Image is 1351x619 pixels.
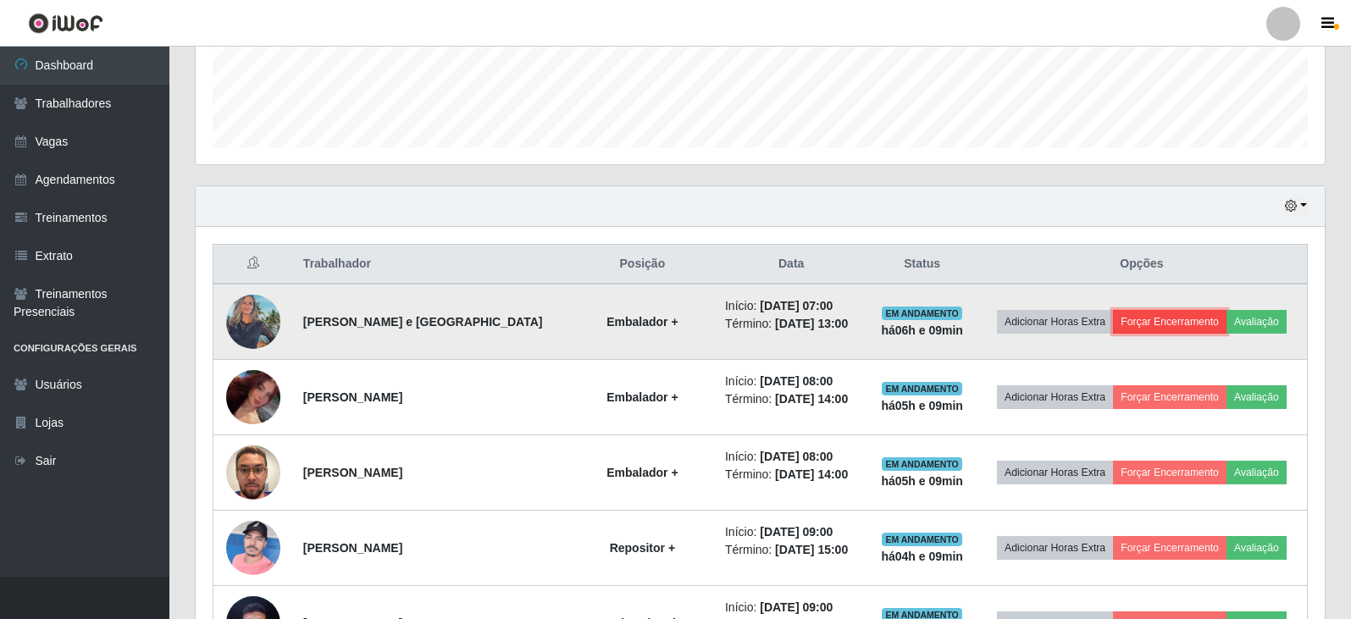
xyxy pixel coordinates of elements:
[867,245,976,285] th: Status
[725,315,857,333] li: Término:
[303,390,402,404] strong: [PERSON_NAME]
[882,533,962,546] span: EM ANDAMENTO
[725,541,857,559] li: Término:
[610,541,675,555] strong: Repositor +
[303,315,543,329] strong: [PERSON_NAME] e [GEOGRAPHIC_DATA]
[760,450,833,463] time: [DATE] 08:00
[760,525,833,539] time: [DATE] 09:00
[715,245,867,285] th: Data
[1113,536,1226,560] button: Forçar Encerramento
[881,323,963,337] strong: há 06 h e 09 min
[606,466,678,479] strong: Embalador +
[1113,310,1226,334] button: Forçar Encerramento
[725,466,857,484] li: Término:
[303,541,402,555] strong: [PERSON_NAME]
[760,374,833,388] time: [DATE] 08:00
[997,536,1113,560] button: Adicionar Horas Extra
[725,390,857,408] li: Término:
[775,317,848,330] time: [DATE] 13:00
[725,523,857,541] li: Início:
[881,474,963,488] strong: há 05 h e 09 min
[997,461,1113,484] button: Adicionar Horas Extra
[606,390,678,404] strong: Embalador +
[1226,385,1287,409] button: Avaliação
[226,424,280,521] img: 1753900097515.jpeg
[760,299,833,312] time: [DATE] 07:00
[775,543,848,556] time: [DATE] 15:00
[725,448,857,466] li: Início:
[570,245,715,285] th: Posição
[1113,461,1226,484] button: Forçar Encerramento
[881,399,963,412] strong: há 05 h e 09 min
[882,382,962,395] span: EM ANDAMENTO
[725,599,857,616] li: Início:
[977,245,1308,285] th: Opções
[775,392,848,406] time: [DATE] 14:00
[725,297,857,315] li: Início:
[226,351,280,445] img: 1749348201496.jpeg
[1226,461,1287,484] button: Avaliação
[303,466,402,479] strong: [PERSON_NAME]
[882,307,962,320] span: EM ANDAMENTO
[882,457,962,471] span: EM ANDAMENTO
[606,315,678,329] strong: Embalador +
[1226,536,1287,560] button: Avaliação
[28,13,103,34] img: CoreUI Logo
[226,511,280,583] img: 1735860830923.jpeg
[293,245,570,285] th: Trabalhador
[775,467,848,481] time: [DATE] 14:00
[725,373,857,390] li: Início:
[881,550,963,563] strong: há 04 h e 09 min
[1226,310,1287,334] button: Avaliação
[760,600,833,614] time: [DATE] 09:00
[1113,385,1226,409] button: Forçar Encerramento
[226,285,280,357] img: 1751324308831.jpeg
[997,385,1113,409] button: Adicionar Horas Extra
[997,310,1113,334] button: Adicionar Horas Extra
